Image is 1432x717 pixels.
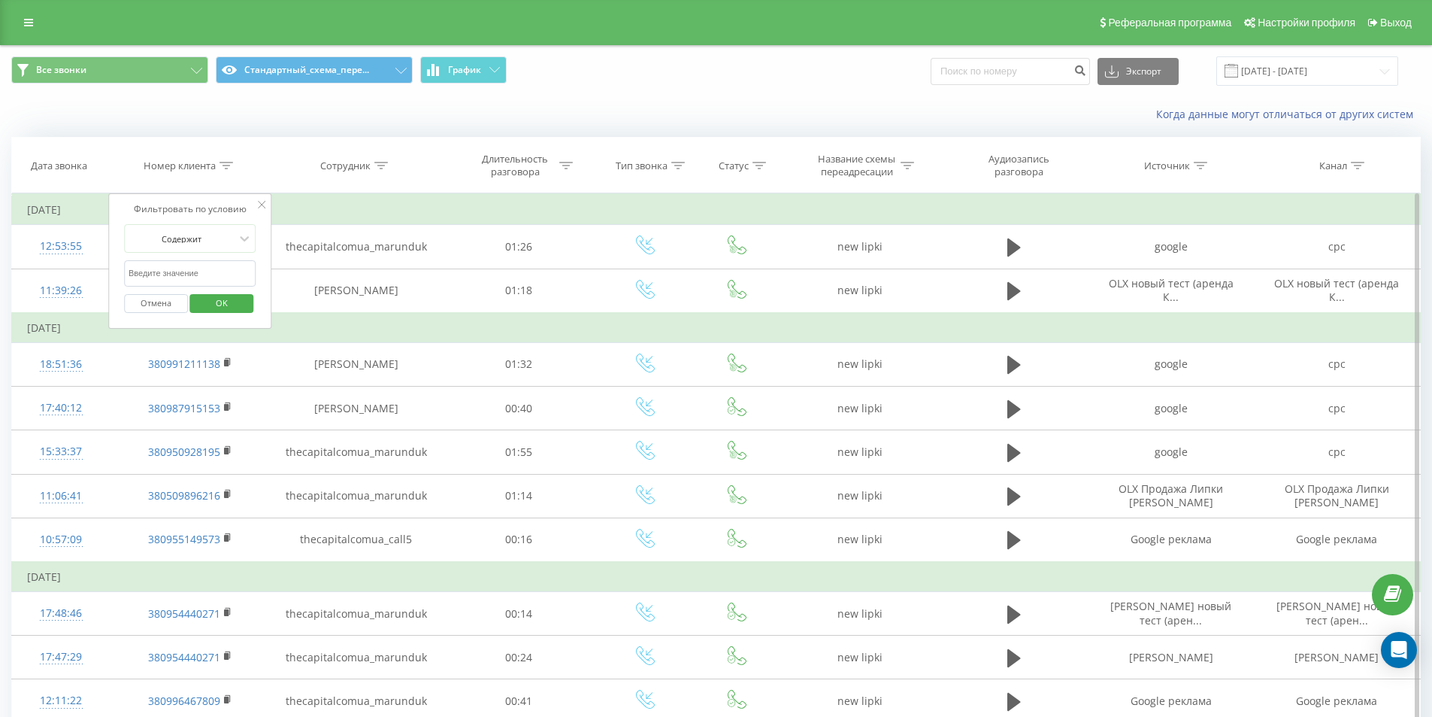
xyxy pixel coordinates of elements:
[1088,474,1254,518] td: OLX Продажа Липки [PERSON_NAME]
[124,294,188,313] button: Отмена
[1254,225,1420,269] td: cpc
[1254,430,1420,474] td: cpc
[475,153,556,178] div: Длительность разговора
[780,430,940,474] td: new lipki
[780,225,940,269] td: new lipki
[1088,636,1254,679] td: [PERSON_NAME]
[442,636,596,679] td: 00:24
[1088,387,1254,430] td: google
[144,160,216,172] div: Номер клиента
[719,160,749,172] div: Статус
[1254,474,1420,518] td: OLX Продажа Липки [PERSON_NAME]
[270,225,442,269] td: thecapitalcomua_marunduk
[442,474,596,518] td: 01:14
[1109,276,1234,304] span: OLX новый тест (аренда К...
[1088,518,1254,562] td: Google реклама
[27,393,95,423] div: 17:40:12
[1319,160,1347,172] div: Канал
[448,65,481,75] span: График
[270,387,442,430] td: [PERSON_NAME]
[216,56,413,84] button: Стандартный_схема_пере...
[124,260,256,287] input: Введите значение
[442,387,596,430] td: 00:40
[201,291,243,314] span: OK
[27,686,95,715] div: 12:11:22
[320,160,371,172] div: Сотрудник
[616,160,668,172] div: Тип звонка
[148,694,220,708] a: 380996467809
[27,276,95,305] div: 11:39:26
[780,342,940,386] td: new lipki
[124,202,256,217] div: Фильтровать по условию
[1254,387,1420,430] td: cpc
[270,518,442,562] td: thecapitalcomua_call5
[442,225,596,269] td: 01:26
[420,56,507,84] button: График
[780,474,940,518] td: new lipki
[442,342,596,386] td: 01:32
[1254,636,1420,679] td: [PERSON_NAME]
[36,64,86,76] span: Все звонки
[931,58,1090,85] input: Поиск по номеру
[148,488,220,503] a: 380509896216
[1108,17,1231,29] span: Реферальная программа
[1276,599,1397,627] span: [PERSON_NAME] новый тест (арен...
[27,350,95,379] div: 18:51:36
[12,313,1421,343] td: [DATE]
[780,269,940,313] td: new lipki
[442,592,596,636] td: 00:14
[1381,632,1417,668] div: Open Intercom Messenger
[148,606,220,621] a: 380954440271
[31,160,87,172] div: Дата звонка
[27,232,95,261] div: 12:53:55
[442,518,596,562] td: 00:16
[148,401,220,415] a: 380987915153
[270,592,442,636] td: thecapitalcomua_marunduk
[1274,276,1399,304] span: OLX новый тест (аренда К...
[190,294,254,313] button: OK
[442,269,596,313] td: 01:18
[11,56,208,84] button: Все звонки
[1088,342,1254,386] td: google
[27,525,95,554] div: 10:57:09
[816,153,897,178] div: Название схемы переадресации
[1258,17,1355,29] span: Настройки профиля
[1254,518,1420,562] td: Google реклама
[1088,430,1254,474] td: google
[780,636,940,679] td: new lipki
[148,650,220,664] a: 380954440271
[442,430,596,474] td: 01:55
[270,636,442,679] td: thecapitalcomua_marunduk
[27,643,95,672] div: 17:47:29
[148,357,220,371] a: 380991211138
[780,518,940,562] td: new lipki
[1156,107,1421,121] a: Когда данные могут отличаться от других систем
[27,482,95,511] div: 11:06:41
[27,437,95,466] div: 15:33:37
[780,387,940,430] td: new lipki
[780,592,940,636] td: new lipki
[1380,17,1412,29] span: Выход
[270,342,442,386] td: [PERSON_NAME]
[270,430,442,474] td: thecapitalcomua_marunduk
[1144,160,1190,172] div: Источник
[1088,225,1254,269] td: google
[148,532,220,546] a: 380955149573
[970,153,1068,178] div: Аудиозапись разговора
[270,269,442,313] td: [PERSON_NAME]
[1097,58,1179,85] button: Экспорт
[1254,342,1420,386] td: cpc
[148,445,220,459] a: 380950928195
[12,195,1421,225] td: [DATE]
[270,474,442,518] td: thecapitalcomua_marunduk
[1110,599,1231,627] span: [PERSON_NAME] новый тест (арен...
[27,599,95,628] div: 17:48:46
[12,562,1421,592] td: [DATE]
